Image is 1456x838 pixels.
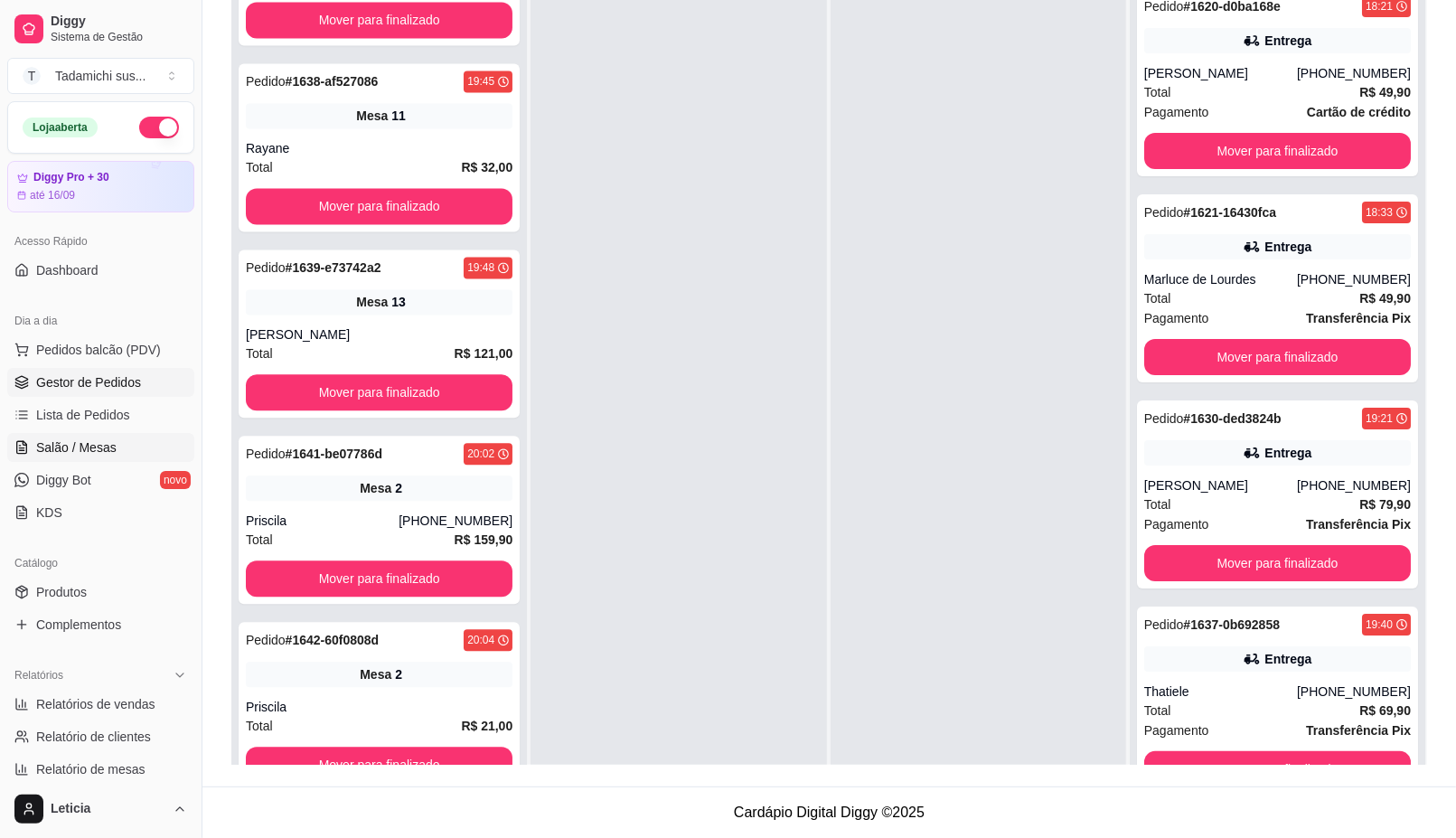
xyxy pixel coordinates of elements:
article: até 16/09 [30,188,75,202]
article: Diggy Pro + 30 [33,171,109,184]
a: Complementos [7,610,194,639]
a: Relatórios de vendas [7,690,194,719]
span: Relatório de mesas [36,760,146,778]
div: [PHONE_NUMBER] [399,512,512,530]
span: Diggy Bot [36,471,91,489]
div: Tadamichi sus ... [55,67,146,85]
div: 19:48 [467,260,494,275]
strong: Transferência Pix [1306,311,1411,325]
span: Gestor de Pedidos [36,373,141,391]
strong: Transferência Pix [1306,723,1411,738]
a: DiggySistema de Gestão [7,7,194,51]
div: [PHONE_NUMBER] [1297,270,1411,288]
strong: R$ 159,90 [455,532,513,547]
span: Total [1144,82,1171,102]
div: Catálogo [7,549,194,578]
a: Gestor de Pedidos [7,368,194,397]
strong: # 1637-0b692858 [1183,617,1280,632]
div: 2 [395,479,402,497]
span: Total [246,530,273,550]
span: Relatório de clientes [36,728,151,746]
span: Pagamento [1144,308,1209,328]
span: Complementos [36,616,121,634]
button: Mover para finalizado [246,2,512,38]
button: Mover para finalizado [1144,339,1411,375]
span: Pedido [1144,617,1184,632]
span: Relatórios [14,668,63,683]
strong: R$ 49,90 [1359,85,1411,99]
div: Loja aberta [23,118,98,137]
div: 19:40 [1366,617,1393,632]
span: Pedido [1144,205,1184,220]
span: Total [1144,494,1171,514]
button: Mover para finalizado [246,560,512,597]
button: Mover para finalizado [246,374,512,410]
button: Mover para finalizado [246,747,512,783]
button: Mover para finalizado [1144,751,1411,787]
a: Lista de Pedidos [7,400,194,429]
strong: # 1621-16430fca [1183,205,1276,220]
span: Pedido [246,633,286,647]
span: Lista de Pedidos [36,406,130,424]
span: Pagamento [1144,102,1209,122]
strong: # 1639-e73742a2 [286,260,381,275]
div: [PHONE_NUMBER] [1297,476,1411,494]
strong: # 1642-60f0808d [286,633,380,647]
span: Total [246,157,273,177]
span: Total [246,716,273,736]
div: 11 [391,107,406,125]
button: Pedidos balcão (PDV) [7,335,194,364]
a: Dashboard [7,256,194,285]
div: 2 [395,665,402,683]
button: Leticia [7,787,194,831]
span: Pedidos balcão (PDV) [36,341,161,359]
span: Produtos [36,583,87,601]
div: 19:21 [1366,411,1393,426]
div: [PERSON_NAME] [1144,64,1297,82]
span: Pedido [246,74,286,89]
span: Mesa [356,293,388,311]
div: Dia a dia [7,306,194,335]
strong: R$ 69,90 [1359,703,1411,718]
strong: R$ 49,90 [1359,291,1411,306]
span: Mesa [360,479,391,497]
a: Diggy Botnovo [7,466,194,494]
span: Total [1144,701,1171,720]
span: Pagamento [1144,720,1209,740]
button: Mover para finalizado [1144,133,1411,169]
a: Produtos [7,578,194,607]
div: [PERSON_NAME] [1144,476,1297,494]
div: Marluce de Lourdes [1144,270,1297,288]
div: [PERSON_NAME] [246,325,512,344]
span: Pedido [246,260,286,275]
div: Priscila [246,698,512,716]
span: Leticia [51,801,165,817]
strong: # 1638-af527086 [286,74,379,89]
button: Alterar Status [139,117,179,138]
span: KDS [36,504,62,522]
div: 20:04 [467,633,494,647]
span: Salão / Mesas [36,438,117,457]
strong: Cartão de crédito [1307,105,1411,119]
span: Total [246,344,273,363]
strong: Transferência Pix [1306,517,1411,532]
span: Diggy [51,14,187,30]
span: Sistema de Gestão [51,30,187,44]
span: Dashboard [36,261,99,279]
a: Diggy Pro + 30até 16/09 [7,161,194,212]
a: Salão / Mesas [7,433,194,462]
div: 20:02 [467,447,494,461]
a: KDS [7,498,194,527]
a: Relatório de mesas [7,755,194,784]
div: Rayane [246,139,512,157]
strong: R$ 79,90 [1359,497,1411,512]
div: 13 [391,293,406,311]
div: Entrega [1264,238,1311,256]
span: Relatórios de vendas [36,695,155,713]
button: Mover para finalizado [1144,545,1411,581]
span: Total [1144,288,1171,308]
div: [PHONE_NUMBER] [1297,64,1411,82]
button: Select a team [7,58,194,94]
div: 18:33 [1366,205,1393,220]
span: Pedido [246,447,286,461]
